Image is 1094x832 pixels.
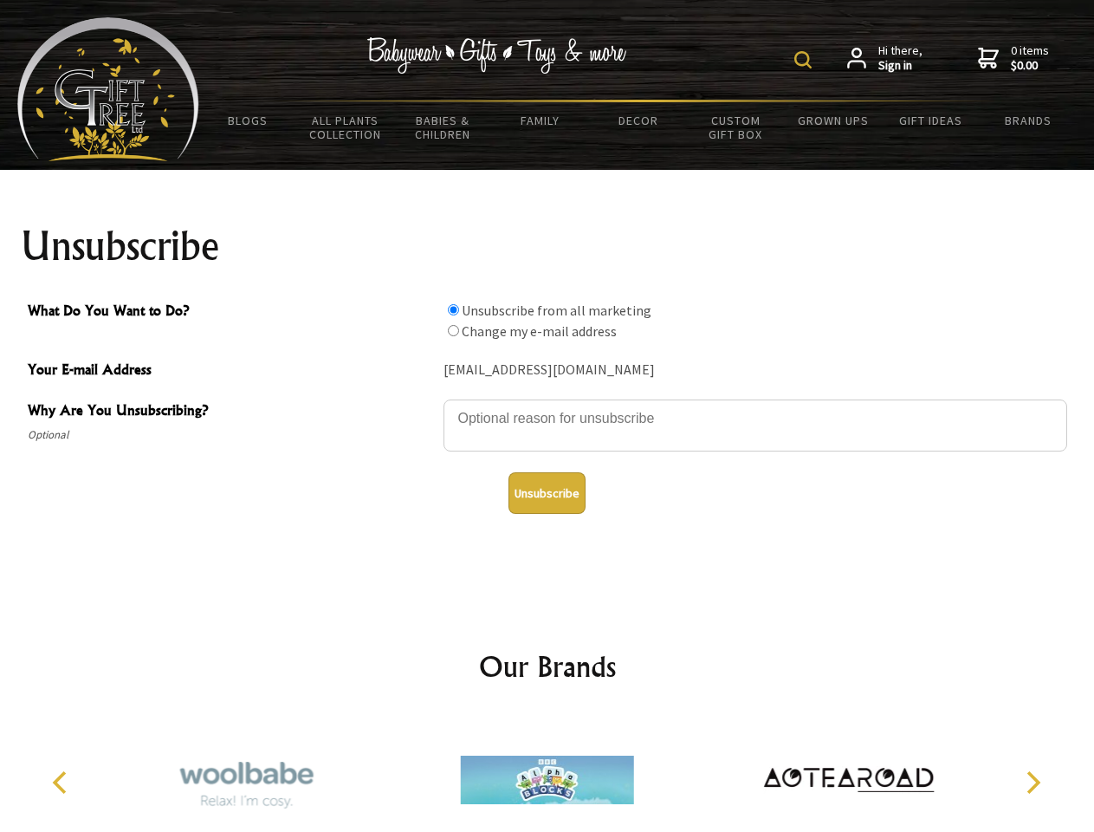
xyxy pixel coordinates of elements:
a: Custom Gift Box [687,102,785,153]
div: [EMAIL_ADDRESS][DOMAIN_NAME] [443,357,1067,384]
strong: $0.00 [1011,58,1049,74]
a: Babies & Children [394,102,492,153]
a: BLOGS [199,102,297,139]
a: 0 items$0.00 [978,43,1049,74]
h2: Our Brands [35,646,1060,687]
input: What Do You Want to Do? [448,304,459,315]
a: All Plants Collection [297,102,395,153]
a: Grown Ups [784,102,882,139]
a: Family [492,102,590,139]
a: Hi there,Sign in [847,43,922,74]
span: Why Are You Unsubscribing? [28,400,435,425]
span: What Do You Want to Do? [28,300,435,325]
a: Brands [980,102,1078,139]
button: Unsubscribe [508,472,586,514]
textarea: Why Are You Unsubscribing? [443,400,1067,452]
span: Optional [28,425,435,445]
button: Previous [43,764,81,802]
input: What Do You Want to Do? [448,325,459,336]
span: Hi there, [878,43,922,74]
h1: Unsubscribe [21,225,1074,267]
a: Gift Ideas [882,102,980,139]
strong: Sign in [878,58,922,74]
a: Decor [589,102,687,139]
img: Babywear - Gifts - Toys & more [367,37,627,74]
label: Unsubscribe from all marketing [462,302,651,319]
span: 0 items [1011,42,1049,74]
label: Change my e-mail address [462,322,617,340]
button: Next [1013,764,1052,802]
img: product search [794,51,812,68]
img: Babyware - Gifts - Toys and more... [17,17,199,161]
span: Your E-mail Address [28,359,435,384]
